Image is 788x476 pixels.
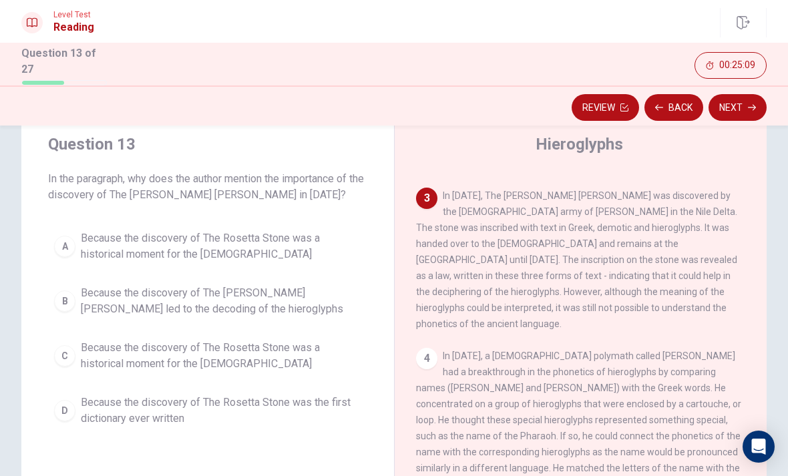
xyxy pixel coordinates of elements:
span: Because the discovery of The Rosetta Stone was a historical moment for the [DEMOGRAPHIC_DATA] [81,340,361,372]
h1: Reading [53,19,94,35]
button: BBecause the discovery of The [PERSON_NAME] [PERSON_NAME] led to the decoding of the hieroglyphs [48,279,367,323]
button: Back [644,94,703,121]
div: 3 [416,188,437,209]
span: Because the discovery of The Rosetta Stone was a historical moment for the [DEMOGRAPHIC_DATA] [81,230,361,262]
div: B [54,290,75,312]
button: CBecause the discovery of The Rosetta Stone was a historical moment for the [DEMOGRAPHIC_DATA] [48,334,367,378]
div: C [54,345,75,367]
h4: Question 13 [48,134,367,155]
span: Level Test [53,10,94,19]
button: 00:25:09 [695,52,767,79]
span: In [DATE], The [PERSON_NAME] [PERSON_NAME] was discovered by the [DEMOGRAPHIC_DATA] army of [PERS... [416,190,737,329]
button: Review [572,94,639,121]
button: DBecause the discovery of The Rosetta Stone was the first dictionary ever written [48,389,367,433]
h4: Hieroglyphs [536,134,623,155]
div: Open Intercom Messenger [743,431,775,463]
span: In the paragraph, why does the author mention the importance of the discovery of The [PERSON_NAME... [48,171,367,203]
span: Because the discovery of The Rosetta Stone was the first dictionary ever written [81,395,361,427]
span: Because the discovery of The [PERSON_NAME] [PERSON_NAME] led to the decoding of the hieroglyphs [81,285,361,317]
span: 00:25:09 [719,60,755,71]
div: D [54,400,75,421]
button: Next [709,94,767,121]
div: 4 [416,348,437,369]
div: A [54,236,75,257]
button: ABecause the discovery of The Rosetta Stone was a historical moment for the [DEMOGRAPHIC_DATA] [48,224,367,268]
h1: Question 13 of 27 [21,45,107,77]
